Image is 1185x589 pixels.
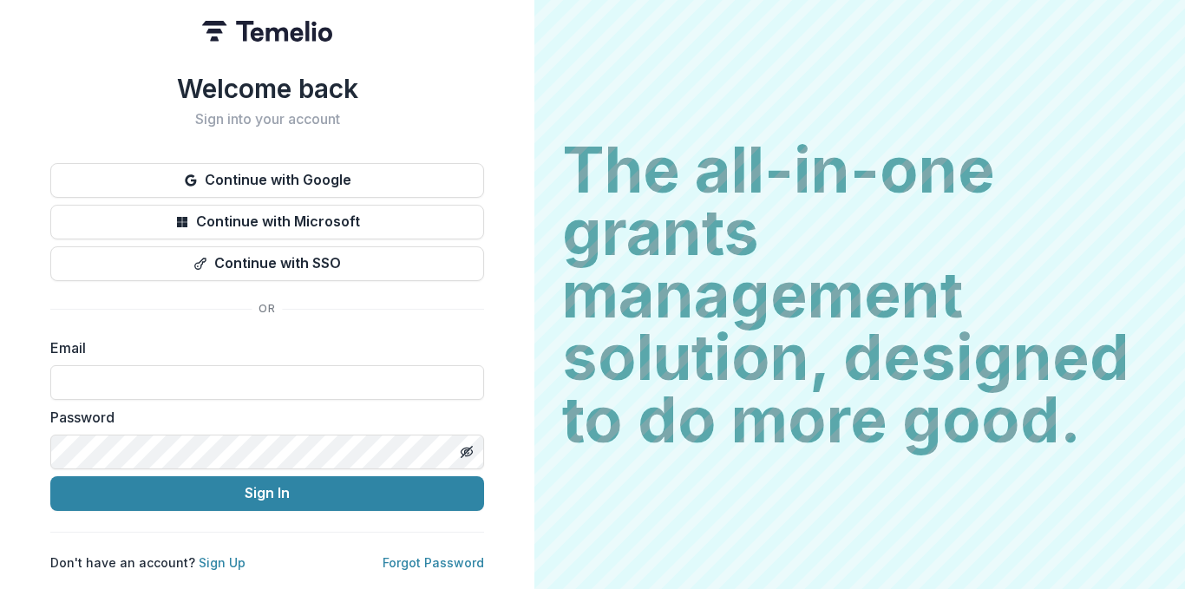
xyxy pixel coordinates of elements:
a: Forgot Password [383,555,484,570]
button: Continue with Microsoft [50,205,484,239]
h2: Sign into your account [50,111,484,128]
label: Password [50,407,474,428]
button: Continue with SSO [50,246,484,281]
button: Sign In [50,476,484,511]
button: Continue with Google [50,163,484,198]
label: Email [50,337,474,358]
h1: Welcome back [50,73,484,104]
p: Don't have an account? [50,553,246,572]
button: Toggle password visibility [453,438,481,466]
img: Temelio [202,21,332,42]
a: Sign Up [199,555,246,570]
